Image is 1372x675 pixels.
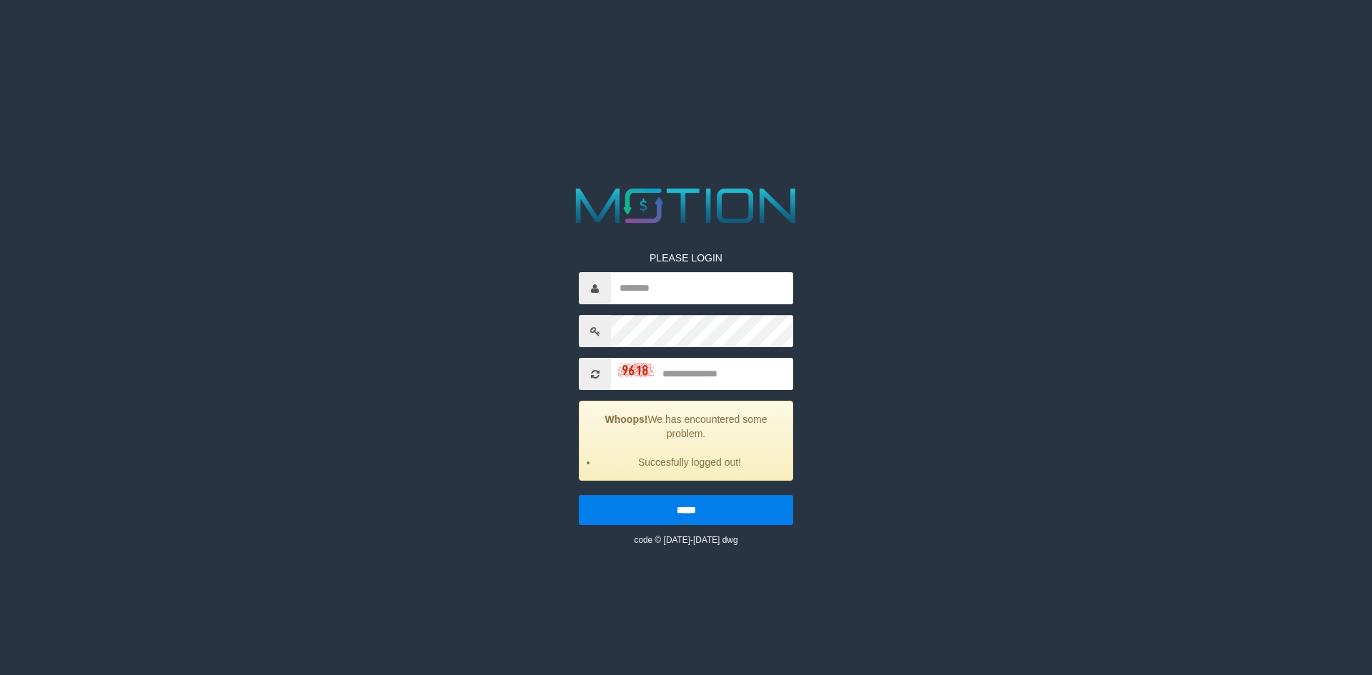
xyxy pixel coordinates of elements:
[618,363,654,377] img: captcha
[579,251,793,265] p: PLEASE LOGIN
[597,455,782,469] li: Succesfully logged out!
[634,535,737,545] small: code © [DATE]-[DATE] dwg
[579,401,793,481] div: We has encountered some problem.
[605,414,648,425] strong: Whoops!
[566,182,806,229] img: MOTION_logo.png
